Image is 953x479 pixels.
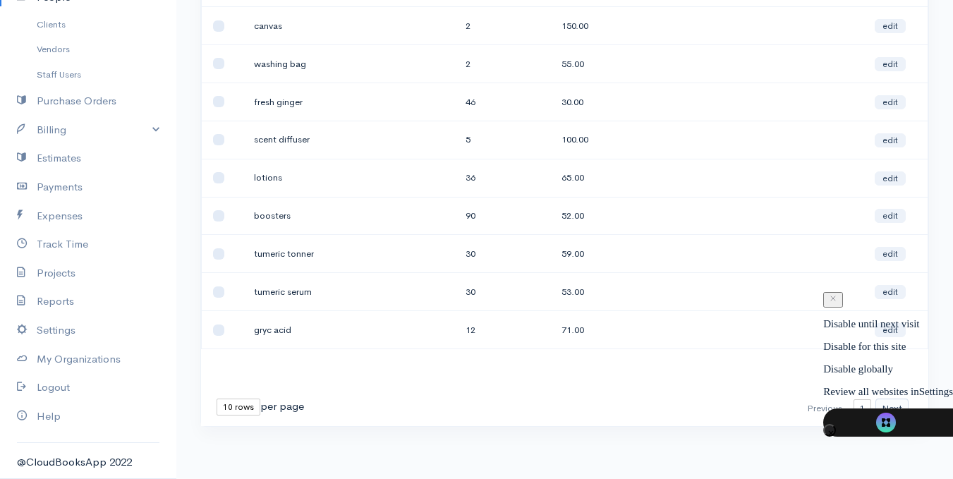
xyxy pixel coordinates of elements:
[550,83,667,121] td: 30.00
[17,454,159,471] div: @CloudBooksApp 2022
[243,45,341,83] td: washing bag
[243,121,341,159] td: scent diffuser
[454,273,550,311] td: 30
[550,273,667,311] td: 53.00
[454,235,550,273] td: 30
[243,197,341,235] td: boosters
[875,209,906,223] a: edit
[243,83,341,121] td: fresh ginger
[243,311,341,349] td: gryc acid
[550,159,667,197] td: 65.00
[875,133,906,147] a: edit
[217,399,304,416] div: per page
[454,7,550,45] td: 2
[875,19,906,33] a: edit
[454,311,550,349] td: 12
[454,121,550,159] td: 5
[243,235,341,273] td: tumeric tonner
[550,311,667,349] td: 71.00
[550,45,667,83] td: 55.00
[454,197,550,235] td: 90
[875,95,906,109] a: edit
[875,171,906,186] a: edit
[875,247,906,261] a: edit
[454,45,550,83] td: 2
[454,83,550,121] td: 46
[875,57,906,71] a: edit
[243,159,341,197] td: lotions
[550,7,667,45] td: 150.00
[550,121,667,159] td: 100.00
[550,235,667,273] td: 59.00
[875,285,906,299] a: edit
[550,197,667,235] td: 52.00
[243,7,341,45] td: canvas
[454,159,550,197] td: 36
[243,273,341,311] td: tumeric serum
